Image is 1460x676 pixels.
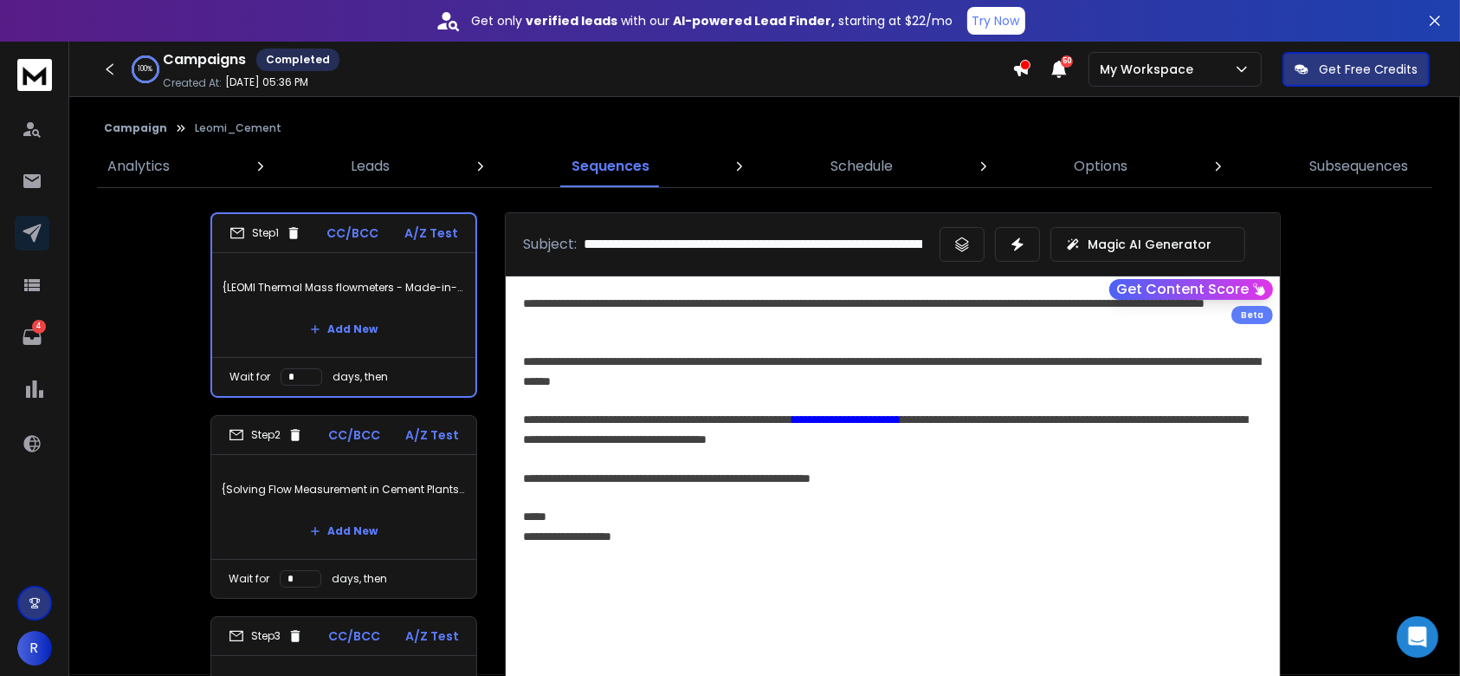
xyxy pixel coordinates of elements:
div: Open Intercom Messenger [1397,616,1438,658]
strong: verified leads [527,12,618,29]
a: 4 [15,320,49,354]
p: CC/BCC [327,224,379,242]
img: logo [17,59,52,91]
span: 50 [1061,55,1073,68]
div: Step 3 [229,628,303,644]
div: Step 2 [229,427,303,443]
p: Get only with our starting at $22/mo [472,12,953,29]
button: R [17,631,52,666]
p: days, then [332,572,387,586]
p: Subsequences [1309,156,1408,177]
div: Step 1 [229,225,301,241]
div: Completed [256,49,339,71]
p: {Solving Flow Measurement in Cement Plants|Fixing Air & Gas Flow Gaps in Cement Plants|4 Cement P... [222,465,466,514]
p: days, then [333,370,388,384]
p: 100 % [139,64,153,75]
p: Wait for [229,572,269,586]
button: Try Now [967,7,1025,35]
h1: Campaigns [163,49,246,70]
strong: AI-powered Lead Finder, [674,12,836,29]
div: Beta [1231,306,1273,324]
button: Magic AI Generator [1050,227,1245,262]
p: Schedule [830,156,893,177]
button: Get Content Score [1109,279,1273,300]
li: Step1CC/BCCA/Z Test{LEOMI Thermal Mass flowmeters - Made-in-[GEOGRAPHIC_DATA], Built to German St... [210,212,477,398]
p: Subject: [523,234,577,255]
p: Wait for [229,370,270,384]
button: Add New [296,312,391,347]
li: Step2CC/BCCA/Z Test{Solving Flow Measurement in Cement Plants|Fixing Air & Gas Flow Gaps in Cemen... [210,415,477,599]
p: A/Z Test [405,627,459,645]
p: [DATE] 05:36 PM [225,75,308,89]
p: Sequences [572,156,649,177]
p: 4 [32,320,46,334]
a: Subsequences [1299,146,1418,187]
a: Schedule [820,146,903,187]
a: Sequences [561,146,660,187]
button: Campaign [104,121,167,135]
p: Try Now [972,12,1020,29]
p: My Workspace [1100,61,1200,78]
p: CC/BCC [328,627,380,645]
p: Get Free Credits [1319,61,1418,78]
button: Add New [296,514,391,549]
p: Magic AI Generator [1088,236,1211,253]
a: Options [1064,146,1139,187]
p: Analytics [107,156,170,177]
p: CC/BCC [328,426,380,444]
p: Leomi_Cement [195,121,281,135]
p: Leads [351,156,390,177]
p: Created At: [163,76,222,90]
p: {LEOMI Thermal Mass flowmeters - Made-in-[GEOGRAPHIC_DATA], Built to German Standards|LEOMI - Hel... [223,263,465,312]
a: Leads [340,146,400,187]
p: A/Z Test [405,426,459,444]
p: A/Z Test [404,224,458,242]
p: Options [1075,156,1128,177]
button: Get Free Credits [1282,52,1430,87]
a: Analytics [97,146,180,187]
